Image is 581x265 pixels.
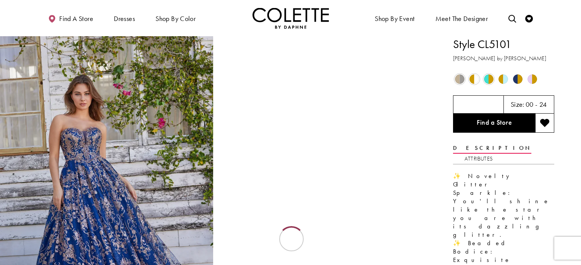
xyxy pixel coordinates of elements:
[373,8,416,29] span: Shop By Event
[59,15,93,22] span: Find a store
[468,72,481,86] div: Gold/White
[511,72,524,86] div: Navy/Gold
[375,15,414,22] span: Shop By Event
[155,15,196,22] span: Shop by color
[252,8,329,29] a: Visit Home Page
[217,36,430,143] video: Style CL5101 Colette by Daphne #1 autoplay loop mute video
[252,8,329,29] img: Colette by Daphne
[497,72,510,86] div: Light Blue/Gold
[154,8,197,29] span: Shop by color
[114,15,135,22] span: Dresses
[453,72,466,86] div: Gold/Pewter
[453,36,554,52] h1: Style CL5101
[526,101,547,108] h5: 00 - 24
[482,72,495,86] div: Turquoise/Gold
[112,8,137,29] span: Dresses
[464,153,493,164] a: Attributes
[435,15,488,22] span: Meet the designer
[526,72,539,86] div: Lilac/Gold
[511,100,524,109] span: Size:
[507,8,518,29] a: Toggle search
[46,8,95,29] a: Find a store
[434,8,490,29] a: Meet the designer
[453,114,535,133] a: Find a Store
[535,114,554,133] button: Add to wishlist
[453,143,531,154] a: Description
[453,72,554,87] div: Product color controls state depends on size chosen
[453,54,554,63] h3: [PERSON_NAME] by [PERSON_NAME]
[523,8,535,29] a: Check Wishlist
